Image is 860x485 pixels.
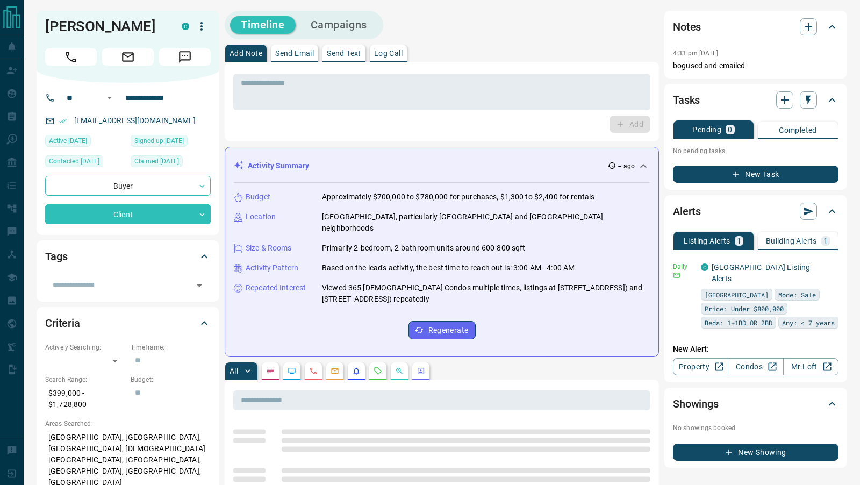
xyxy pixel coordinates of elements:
[275,49,314,57] p: Send Email
[300,16,378,34] button: Campaigns
[618,161,635,171] p: -- ago
[246,211,276,223] p: Location
[45,135,125,150] div: Wed Sep 10 2025
[766,237,817,245] p: Building Alerts
[45,384,125,413] p: $399,000 - $1,728,800
[159,48,211,66] span: Message
[45,375,125,384] p: Search Range:
[673,143,838,159] p: No pending tasks
[45,18,166,35] h1: [PERSON_NAME]
[248,160,309,172] p: Activity Summary
[59,117,67,125] svg: Email Verified
[673,166,838,183] button: New Task
[783,358,838,375] a: Mr.Loft
[701,263,708,271] div: condos.ca
[45,315,80,332] h2: Criteria
[45,48,97,66] span: Call
[673,272,680,279] svg: Email
[45,419,211,429] p: Areas Searched:
[266,367,275,375] svg: Notes
[49,135,87,146] span: Active [DATE]
[705,317,772,328] span: Beds: 1+1BD OR 2BD
[322,191,594,203] p: Approximately $700,000 to $780,000 for purchases, $1,300 to $2,400 for rentals
[673,91,700,109] h2: Tasks
[192,278,207,293] button: Open
[288,367,296,375] svg: Lead Browsing Activity
[673,87,838,113] div: Tasks
[673,358,728,375] a: Property
[45,204,211,224] div: Client
[45,343,125,352] p: Actively Searching:
[673,14,838,40] div: Notes
[779,126,817,134] p: Completed
[230,16,296,34] button: Timeline
[673,60,838,72] p: bogused and emailed
[74,116,196,125] a: [EMAIL_ADDRESS][DOMAIN_NAME]
[103,91,116,104] button: Open
[134,156,179,167] span: Claimed [DATE]
[327,49,361,57] p: Send Text
[45,176,211,196] div: Buyer
[673,395,719,412] h2: Showings
[102,48,154,66] span: Email
[49,156,99,167] span: Contacted [DATE]
[673,203,701,220] h2: Alerts
[45,248,67,265] h2: Tags
[417,367,425,375] svg: Agent Actions
[45,244,211,269] div: Tags
[322,262,575,274] p: Based on the lead's activity, the best time to reach out is: 3:00 AM - 4:00 AM
[705,289,769,300] span: [GEOGRAPHIC_DATA]
[408,321,476,339] button: Regenerate
[322,211,650,234] p: [GEOGRAPHIC_DATA], particularly [GEOGRAPHIC_DATA] and [GEOGRAPHIC_DATA] neighborhoods
[131,155,211,170] div: Fri Aug 08 2025
[322,242,526,254] p: Primarily 2-bedroom, 2-bathroom units around 600-800 sqft
[131,135,211,150] div: Thu Aug 01 2019
[395,367,404,375] svg: Opportunities
[705,303,784,314] span: Price: Under $800,000
[309,367,318,375] svg: Calls
[352,367,361,375] svg: Listing Alerts
[374,49,403,57] p: Log Call
[673,423,838,433] p: No showings booked
[673,198,838,224] div: Alerts
[673,444,838,461] button: New Showing
[673,391,838,417] div: Showings
[692,126,721,133] p: Pending
[182,23,189,30] div: condos.ca
[246,282,306,294] p: Repeated Interest
[728,126,732,133] p: 0
[778,289,816,300] span: Mode: Sale
[673,18,701,35] h2: Notes
[728,358,783,375] a: Condos
[374,367,382,375] svg: Requests
[45,310,211,336] div: Criteria
[230,367,238,375] p: All
[246,191,270,203] p: Budget
[322,282,650,305] p: Viewed 365 [DEMOGRAPHIC_DATA] Condos multiple times, listings at [STREET_ADDRESS]) and [STREET_AD...
[331,367,339,375] svg: Emails
[131,343,211,352] p: Timeframe:
[45,155,125,170] div: Wed Sep 10 2025
[684,237,730,245] p: Listing Alerts
[823,237,828,245] p: 1
[737,237,741,245] p: 1
[673,262,694,272] p: Daily
[230,49,262,57] p: Add Note
[134,135,184,146] span: Signed up [DATE]
[712,263,810,283] a: [GEOGRAPHIC_DATA] Listing Alerts
[246,262,298,274] p: Activity Pattern
[246,242,292,254] p: Size & Rooms
[234,156,650,176] div: Activity Summary-- ago
[673,49,719,57] p: 4:33 pm [DATE]
[131,375,211,384] p: Budget:
[782,317,835,328] span: Any: < 7 years
[673,344,838,355] p: New Alert:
